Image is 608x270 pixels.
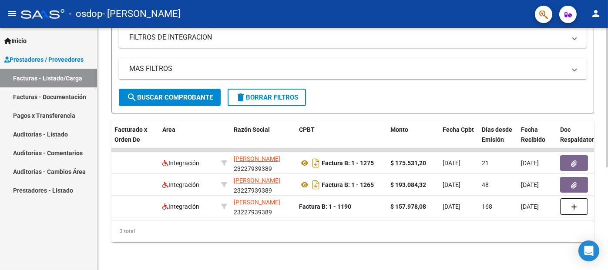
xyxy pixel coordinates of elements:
datatable-header-cell: Días desde Emisión [478,120,517,159]
strong: Factura B: 1 - 1265 [322,181,374,188]
datatable-header-cell: Razón Social [230,120,296,159]
datatable-header-cell: Area [159,120,218,159]
span: [DATE] [443,160,460,167]
strong: Factura B: 1 - 1275 [322,160,374,167]
span: Inicio [4,36,27,46]
mat-panel-title: MAS FILTROS [129,64,566,73]
span: 48 [482,181,489,188]
span: [PERSON_NAME] [234,177,280,184]
div: Open Intercom Messenger [578,240,599,261]
span: Prestadores / Proveedores [4,55,84,64]
i: Descargar documento [310,156,322,170]
span: 21 [482,160,489,167]
datatable-header-cell: Monto [387,120,439,159]
div: 23227939389 [234,197,292,216]
span: [DATE] [521,160,539,167]
span: [DATE] [443,203,460,210]
span: 168 [482,203,492,210]
mat-expansion-panel-header: MAS FILTROS [119,58,587,79]
mat-icon: person [591,8,601,19]
mat-icon: delete [235,92,246,103]
datatable-header-cell: Fecha Recibido [517,120,557,159]
button: Borrar Filtros [228,89,306,106]
span: CPBT [299,126,315,133]
span: Doc Respaldatoria [560,126,599,143]
span: - osdop [69,4,102,23]
span: Días desde Emisión [482,126,512,143]
span: Integración [162,160,199,167]
span: Integración [162,203,199,210]
span: Monto [390,126,408,133]
span: Area [162,126,175,133]
span: Fecha Recibido [521,126,545,143]
div: 3 total [111,220,594,242]
button: Buscar Comprobante [119,89,221,106]
mat-panel-title: FILTROS DE INTEGRACION [129,33,566,42]
span: - [PERSON_NAME] [102,4,181,23]
span: [PERSON_NAME] [234,199,280,206]
datatable-header-cell: Facturado x Orden De [111,120,159,159]
mat-icon: search [127,92,137,103]
strong: $ 193.084,32 [390,181,426,188]
mat-expansion-panel-header: FILTROS DE INTEGRACION [119,27,587,48]
span: Razón Social [234,126,270,133]
span: [DATE] [443,181,460,188]
div: 23227939389 [234,176,292,194]
span: [DATE] [521,203,539,210]
span: Facturado x Orden De [114,126,147,143]
span: [DATE] [521,181,539,188]
span: [PERSON_NAME] [234,155,280,162]
datatable-header-cell: Fecha Cpbt [439,120,478,159]
strong: $ 157.978,08 [390,203,426,210]
i: Descargar documento [310,178,322,192]
span: Buscar Comprobante [127,93,213,101]
mat-icon: menu [7,8,17,19]
span: Fecha Cpbt [443,126,474,133]
strong: $ 175.531,20 [390,160,426,167]
span: Borrar Filtros [235,93,298,101]
div: 23227939389 [234,154,292,172]
span: Integración [162,181,199,188]
strong: Factura B: 1 - 1190 [299,203,351,210]
datatable-header-cell: CPBT [296,120,387,159]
